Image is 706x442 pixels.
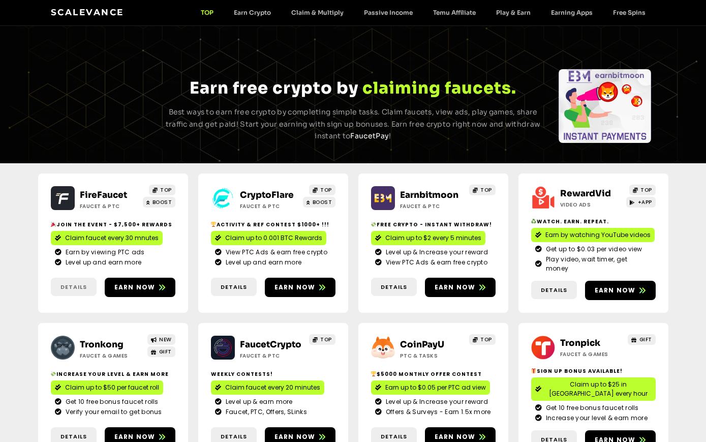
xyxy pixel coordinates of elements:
a: Earn Crypto [224,9,281,16]
a: CoinPayU [400,339,444,350]
span: TOP [640,186,652,194]
h2: Video ads [560,201,624,209]
span: TOP [320,186,332,194]
span: Details [60,432,87,441]
h2: Increase your level & earn more [51,370,175,378]
a: Free Spins [603,9,656,16]
img: 🎉 [51,222,56,227]
a: Earn now [105,278,175,297]
a: Tronpick [560,338,600,348]
nav: Menu [191,9,656,16]
h2: Free crypto - Instant withdraw! [371,221,496,228]
a: Claim & Multiply [281,9,354,16]
a: Earn now [425,278,496,297]
span: Claim faucet every 20 minutes [225,383,320,392]
span: GIFT [159,348,172,356]
div: Slides [559,69,651,143]
h2: Activity & ref contest $1000+ !!! [211,221,335,228]
span: Get up to $0.03 per video view [543,245,642,254]
h2: Sign Up Bonus Available! [531,367,656,375]
a: TOP [469,185,496,195]
h2: Faucet & PTC [240,352,303,360]
a: BOOST [303,197,335,208]
a: Passive Income [354,9,423,16]
p: Best ways to earn free crypto by completing simple tasks. Claim faucets, view ads, play games, sh... [164,106,542,142]
span: View PTC Ads & earn free crypto [223,248,327,257]
span: View PTC Ads & earn free crypto [383,258,487,267]
a: Claim up to $50 per faucet roll [51,380,163,395]
span: Earn now [435,283,476,292]
span: Details [221,283,247,291]
a: GIFT [628,334,656,345]
a: CryptoFlare [240,190,294,200]
span: Level up & Increase your reward [383,397,488,406]
span: Earn now [274,283,316,292]
a: FireFaucet [80,190,127,200]
a: Claim up to 0.001 BTC Rewards [211,231,326,245]
span: Earn now [435,432,476,441]
a: TOP [469,334,496,345]
span: Earn now [595,286,636,295]
a: Play & Earn [486,9,541,16]
img: 🎁 [531,368,536,373]
h2: Faucet & Games [80,352,143,360]
a: FaucetCrypto [240,339,301,350]
span: TOP [480,336,492,343]
h2: Faucet & Games [560,350,624,358]
h2: Join the event - $7,500+ Rewards [51,221,175,228]
a: Scalevance [51,7,124,17]
img: 💸 [371,222,376,227]
span: Details [381,432,407,441]
span: Earn now [274,432,316,441]
span: Level up and earn more [63,258,142,267]
span: Earn by watching YouTube videos [545,230,651,240]
span: Earn now [114,283,156,292]
a: Earn now [585,281,656,300]
span: Faucet, PTC, Offers, SLinks [223,407,307,417]
a: Claim faucet every 20 minutes [211,380,324,395]
a: Details [51,278,97,297]
span: BOOST [152,198,172,206]
span: TOP [160,186,172,194]
span: Details [541,286,567,294]
a: Earn now [265,278,335,297]
a: Claim up to $2 every 5 minutes [371,231,485,245]
a: TOP [191,9,224,16]
span: Level up & earn more [223,397,293,406]
h2: Watch. Earn. Repeat. [531,218,656,225]
a: Details [211,278,257,297]
h2: Faucet & PTC [80,202,143,210]
span: Details [381,283,407,291]
a: TOP [309,185,335,195]
a: RewardVid [560,188,611,199]
span: Claim up to $50 per faucet roll [65,383,159,392]
span: Claim faucet every 30 mnutes [65,233,159,243]
a: Tronkong [80,339,124,350]
a: +APP [626,197,656,208]
a: Earn by watching YouTube videos [531,228,655,242]
span: Claim up to $25 in [GEOGRAPHIC_DATA] every hour [545,380,652,398]
span: Play video, wait timer, get money [543,255,652,273]
span: Earn now [114,432,156,441]
span: Level up & Increase your reward [383,248,488,257]
a: Claim up to $25 in [GEOGRAPHIC_DATA] every hour [531,377,656,401]
a: Earnbitmoon [400,190,458,200]
span: Level up and earn more [223,258,302,267]
h2: Faucet & PTC [400,202,464,210]
span: Claim up to $2 every 5 minutes [385,233,481,243]
a: FaucetPay [350,131,389,140]
span: Claim up to 0.001 BTC Rewards [225,233,322,243]
span: Verify your email to get bonus [63,407,162,417]
a: GIFT [147,346,175,357]
span: GIFT [639,336,652,343]
span: Increase your level & earn more [543,414,648,423]
a: Claim faucet every 30 mnutes [51,231,163,245]
span: Get 10 free bonus faucet rolls [63,397,159,406]
span: Earn free crypto by [190,78,358,98]
div: Slides [54,69,147,143]
span: Details [221,432,247,441]
a: BOOST [143,197,175,208]
a: Earning Apps [541,9,603,16]
span: Details [60,283,87,291]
